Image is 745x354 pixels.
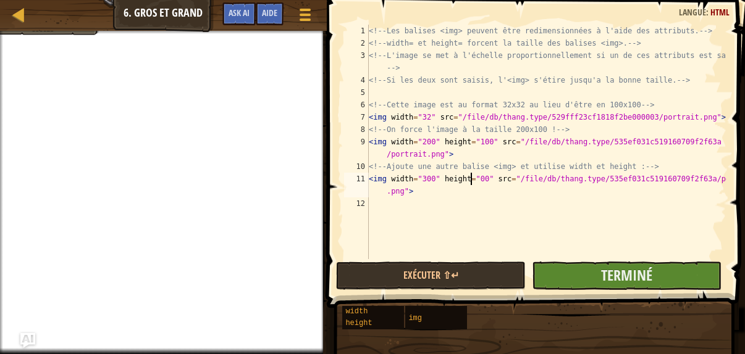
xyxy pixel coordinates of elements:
[344,123,369,136] div: 8
[344,37,369,49] div: 2
[344,25,369,37] div: 1
[344,136,369,160] div: 9
[344,111,369,123] div: 7
[344,86,369,99] div: 5
[345,319,372,327] span: height
[710,6,730,18] span: HTML
[290,2,321,31] button: Afficher le menu
[679,6,706,18] span: Langue
[20,333,35,348] button: Ask AI
[222,2,256,25] button: Ask AI
[601,265,652,285] span: Terminé
[344,173,369,197] div: 11
[344,160,369,173] div: 10
[344,99,369,111] div: 6
[229,7,250,19] span: Ask AI
[345,307,368,316] span: width
[262,7,277,19] span: Aide
[532,261,722,290] button: Terminé
[408,314,422,323] span: img
[344,49,369,74] div: 3
[706,6,710,18] span: :
[344,197,369,210] div: 12
[336,261,526,290] button: Exécuter ⇧↵
[344,74,369,86] div: 4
